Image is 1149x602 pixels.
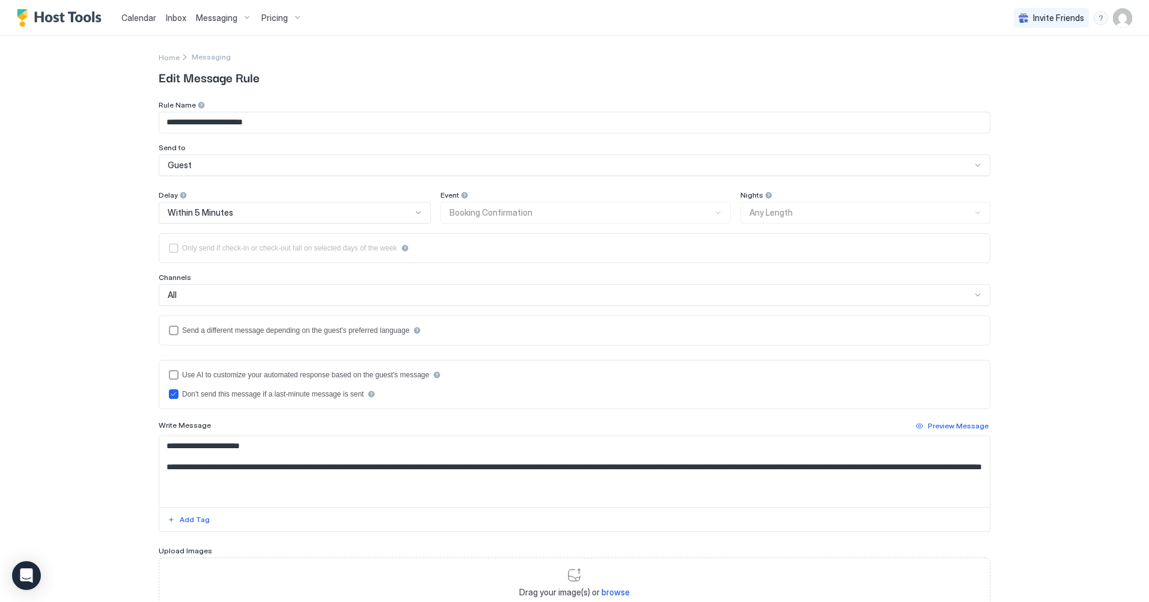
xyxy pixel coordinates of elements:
span: Within 5 Minutes [168,207,233,218]
div: User profile [1113,8,1132,28]
span: Calendar [121,13,156,23]
span: Drag your image(s) or [519,587,630,598]
span: Messaging [196,13,237,23]
span: Inbox [166,13,186,23]
div: useAI [169,370,980,380]
div: Breadcrumb [192,52,231,61]
button: Add Tag [166,512,212,527]
div: languagesEnabled [169,326,980,335]
input: Input Field [159,112,990,133]
a: Home [159,50,180,63]
span: Event [440,190,459,199]
span: Write Message [159,421,211,430]
span: Invite Friends [1033,13,1084,23]
span: Edit Message Rule [159,68,990,86]
div: Open Intercom Messenger [12,561,41,590]
span: Channels [159,273,191,282]
span: Pricing [261,13,288,23]
div: Breadcrumb [159,50,180,63]
span: Rule Name [159,100,196,109]
div: Send a different message depending on the guest's preferred language [182,326,409,335]
div: Only send if check-in or check-out fall on selected days of the week [182,244,397,252]
div: Don't send this message if a last-minute message is sent [182,390,364,398]
span: Home [159,53,180,62]
span: Guest [168,160,192,171]
a: Host Tools Logo [17,9,107,27]
span: Nights [740,190,763,199]
span: Messaging [192,52,231,61]
div: Use AI to customize your automated response based on the guest's message [182,371,429,379]
span: Upload Images [159,546,212,555]
button: Preview Message [914,419,990,433]
div: disableIfLastMinute [169,389,980,399]
span: Send to [159,143,186,152]
textarea: Input Field [159,436,990,507]
span: browse [602,587,630,597]
span: All [168,290,177,300]
span: Delay [159,190,178,199]
div: isLimited [169,243,980,253]
div: Preview Message [928,421,989,431]
div: Add Tag [180,514,210,525]
div: menu [1094,11,1108,25]
a: Calendar [121,11,156,24]
a: Inbox [166,11,186,24]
